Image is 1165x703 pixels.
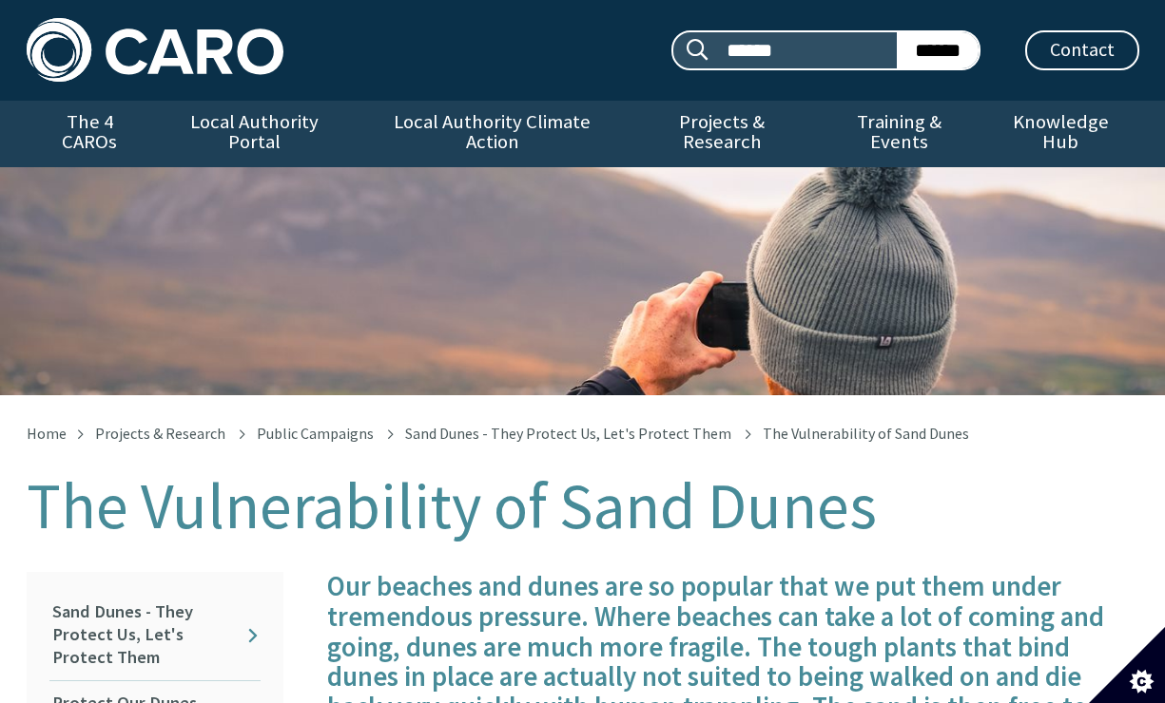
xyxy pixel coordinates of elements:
a: Sand Dunes - They Protect Us, Let's Protect Them [49,590,261,680]
button: Set cookie preferences [1089,627,1165,703]
a: Knowledge Hub [982,101,1138,167]
a: The 4 CAROs [27,101,153,167]
a: Local Authority Climate Action [357,101,628,167]
span: The Vulnerability of Sand Dunes [763,424,969,443]
a: Local Authority Portal [153,101,357,167]
a: Projects & Research [95,424,225,443]
a: Home [27,424,67,443]
a: Training & Events [816,101,982,167]
a: Projects & Research [628,101,816,167]
h1: The Vulnerability of Sand Dunes [27,471,1139,541]
a: Public Campaigns [257,424,374,443]
a: Sand Dunes - They Protect Us, Let's Protect Them [405,424,731,443]
a: Contact [1025,30,1139,70]
img: Caro logo [27,18,283,82]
